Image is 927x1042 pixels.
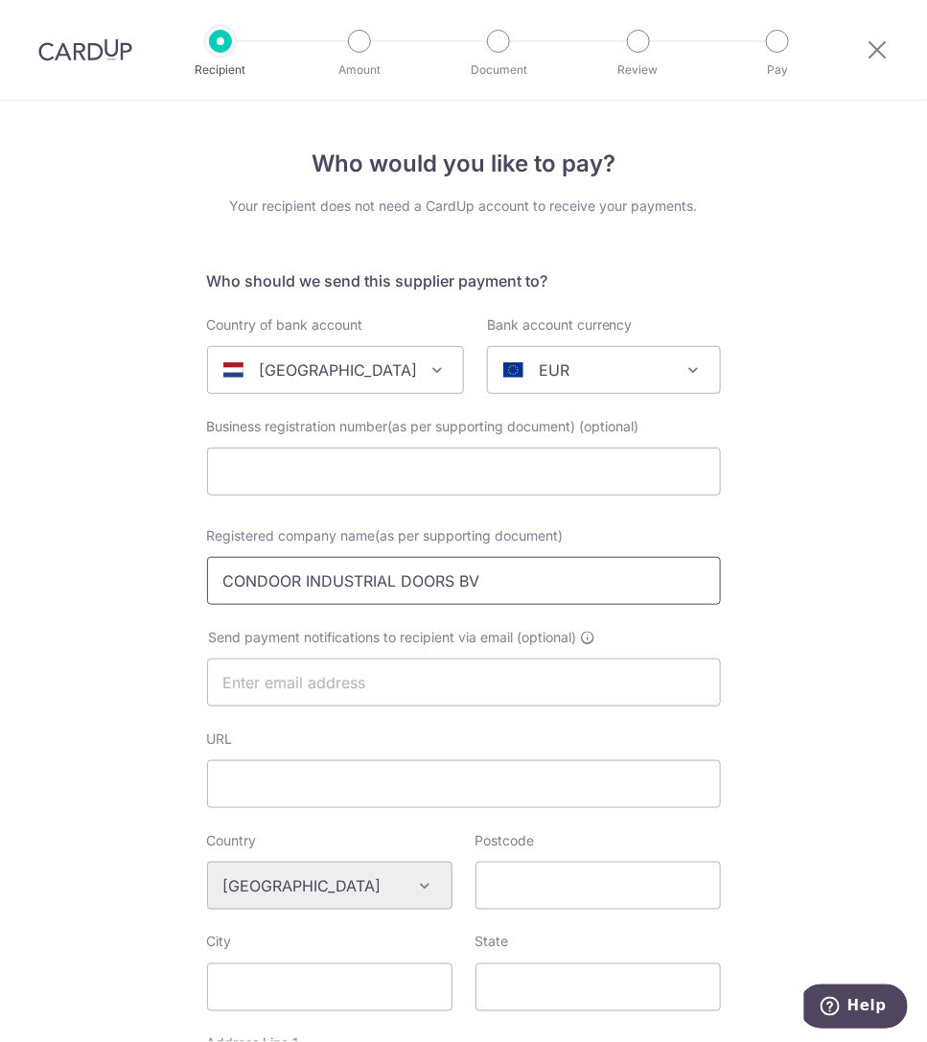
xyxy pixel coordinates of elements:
[38,38,132,61] img: CardUp
[207,527,564,544] span: Registered company name(as per supporting document)
[487,346,721,394] span: EUR
[167,60,274,80] p: Recipient
[804,984,908,1032] iframe: Opens a widget where you can find more information
[207,418,576,434] span: Business registration number(as per supporting document)
[487,315,633,335] label: Bank account currency
[209,628,577,647] span: Send payment notifications to recipient via email (optional)
[306,60,413,80] p: Amount
[475,831,535,850] label: Postcode
[580,417,639,436] span: (optional)
[207,659,721,706] input: Enter email address
[724,60,831,80] p: Pay
[475,933,509,952] label: State
[207,933,232,952] label: City
[445,60,552,80] p: Document
[207,269,721,292] h5: Who should we send this supplier payment to?
[259,359,417,382] p: [GEOGRAPHIC_DATA]
[207,315,363,335] label: Country of bank account
[207,831,257,850] label: Country
[207,147,721,181] h4: Who would you like to pay?
[207,346,464,394] span: Netherlands
[43,13,82,31] span: Help
[585,60,692,80] p: Review
[539,359,569,382] p: EUR
[488,347,720,393] span: EUR
[208,347,463,393] span: Netherlands
[207,197,721,216] div: Your recipient does not need a CardUp account to receive your payments.
[207,729,233,749] label: URL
